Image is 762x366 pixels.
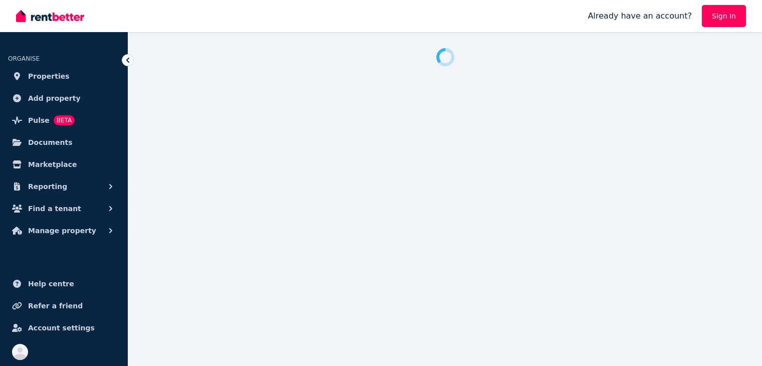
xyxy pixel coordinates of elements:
span: Account settings [28,322,95,334]
a: Account settings [8,318,120,338]
a: Help centre [8,274,120,294]
span: BETA [54,115,75,125]
a: Add property [8,88,120,108]
button: Find a tenant [8,199,120,219]
a: Refer a friend [8,296,120,316]
span: Refer a friend [28,300,83,312]
span: Reporting [28,180,67,193]
img: RentBetter [16,9,84,24]
span: Help centre [28,278,74,290]
a: Documents [8,132,120,152]
span: ORGANISE [8,55,40,62]
span: Pulse [28,114,50,126]
span: Properties [28,70,70,82]
button: Manage property [8,221,120,241]
span: Already have an account? [588,10,692,22]
span: Find a tenant [28,203,81,215]
span: Marketplace [28,158,77,170]
span: Documents [28,136,73,148]
a: PulseBETA [8,110,120,130]
span: Add property [28,92,81,104]
span: Manage property [28,225,96,237]
button: Reporting [8,176,120,197]
a: Marketplace [8,154,120,174]
a: Properties [8,66,120,86]
a: Sign In [702,5,746,27]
